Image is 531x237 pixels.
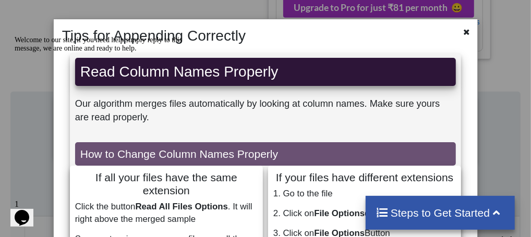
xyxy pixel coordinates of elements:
h2: Tips for Appending Correctly [57,27,439,45]
h4: Steps to Get Started [376,206,505,219]
p: Click the button . It will right above the merged sample [75,201,258,226]
b: Read All Files Options [135,202,227,211]
div: Welcome to our site, if you need help simply reply to this message, we are online and ready to help. [4,4,192,21]
p: 1. Go to the file [273,188,456,200]
iframe: chat widget [10,32,198,190]
p: Our algorithm merges files automatically by looking at column names. Make sure yours are read pro... [75,97,456,124]
iframe: chat widget [10,195,44,227]
b: File Options [314,208,365,218]
h2: Read Column Names Properly [80,63,451,81]
p: 2. Click on dropdown [273,207,456,220]
h4: How to Change Column Names Properly [80,147,451,160]
span: Welcome to our site, if you need help simply reply to this message, we are online and ready to help. [4,4,172,20]
h4: If your files have different extensions [273,171,456,184]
